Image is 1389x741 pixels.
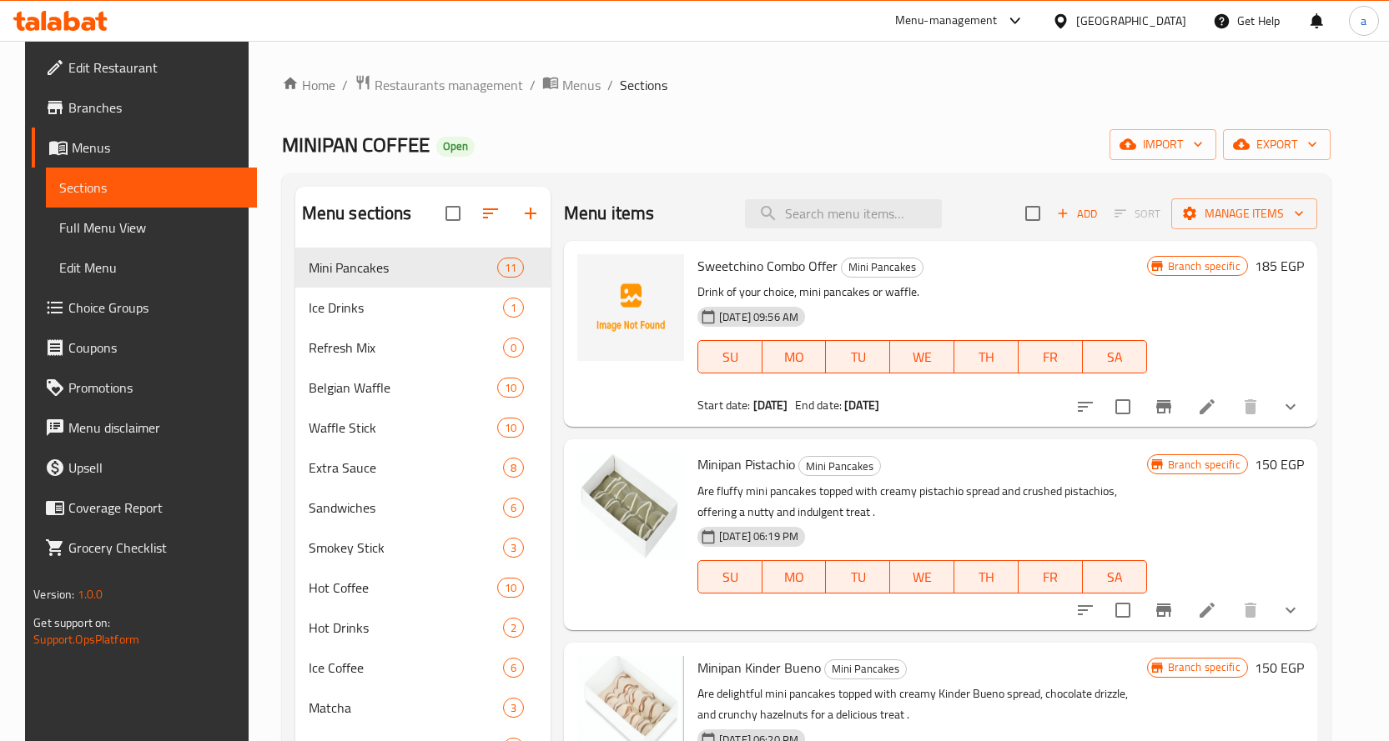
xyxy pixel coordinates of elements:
a: Full Menu View [46,208,257,248]
span: Refresh Mix [309,338,503,358]
button: FR [1019,340,1083,373]
span: Get support on: [33,612,110,633]
span: WE [897,345,948,369]
div: Mini Pancakes [798,456,881,476]
span: Grocery Checklist [68,538,244,558]
span: SU [705,565,756,589]
span: Full Menu View [59,218,244,238]
span: Mini Pancakes [825,659,906,678]
button: MO [762,340,827,373]
span: Mini Pancakes [309,258,497,278]
button: TH [954,340,1019,373]
span: WE [897,565,948,589]
span: Menus [72,138,244,158]
div: Ice Drinks [309,298,503,318]
p: Are fluffy mini pancakes topped with creamy pistachio spread and crushed pistachios, offering a n... [697,481,1147,523]
button: delete [1230,387,1271,427]
div: items [497,578,524,598]
span: Sandwiches [309,498,503,518]
button: Add [1050,201,1104,227]
span: Coupons [68,338,244,358]
span: Promotions [68,378,244,398]
div: Sandwiches6 [295,488,551,528]
span: Mini Pancakes [799,457,880,476]
span: Sort sections [471,193,511,233]
div: Mini Pancakes [841,258,923,278]
span: Coverage Report [68,498,244,518]
div: Belgian Waffle10 [295,368,551,408]
span: TU [833,345,883,369]
button: Manage items [1171,198,1317,229]
span: 6 [504,660,523,676]
button: SA [1083,340,1147,373]
span: MO [769,345,820,369]
a: Promotions [32,368,257,408]
span: 10 [498,380,523,396]
span: 10 [498,580,523,596]
div: Hot Coffee10 [295,568,551,608]
h2: Menu sections [302,201,412,226]
button: export [1223,129,1331,160]
button: TU [826,560,890,593]
span: SA [1090,345,1140,369]
div: Waffle Stick [309,418,497,438]
span: 3 [504,540,523,556]
div: Waffle Stick10 [295,408,551,448]
span: 8 [504,460,523,476]
button: delete [1230,590,1271,630]
div: [GEOGRAPHIC_DATA] [1076,12,1186,30]
span: FR [1025,345,1076,369]
span: Open [436,139,475,153]
button: Add section [511,193,551,233]
a: Support.OpsPlatform [33,628,139,650]
span: Smokey Stick [309,538,503,558]
span: 6 [504,500,523,516]
div: Menu-management [895,11,998,31]
a: Coverage Report [32,488,257,528]
div: items [503,298,524,318]
h2: Menu items [564,201,655,226]
li: / [530,75,536,95]
span: Belgian Waffle [309,378,497,398]
span: Sections [59,178,244,198]
b: [DATE] [844,394,879,416]
div: Ice Drinks1 [295,288,551,328]
div: Open [436,137,475,157]
a: Edit Restaurant [32,48,257,88]
button: TH [954,560,1019,593]
span: Branch specific [1161,457,1247,473]
span: Matcha [309,698,503,718]
button: WE [890,340,954,373]
input: search [745,199,942,228]
button: FR [1019,560,1083,593]
a: Branches [32,88,257,128]
a: Edit menu item [1197,397,1217,417]
span: Select section [1015,196,1050,231]
a: Edit menu item [1197,600,1217,620]
img: Minipan Pistachio [577,453,684,559]
span: FR [1025,565,1076,589]
span: Minipan Kinder Bueno [697,655,821,680]
span: 0 [504,340,523,356]
span: [DATE] 09:56 AM [712,309,805,325]
span: 1.0.0 [78,583,103,605]
span: Ice Coffee [309,658,503,678]
span: 11 [498,260,523,276]
li: / [607,75,613,95]
button: sort-choices [1065,590,1105,630]
span: End date: [795,394,842,416]
div: Matcha3 [295,688,551,728]
span: Sweetchino Combo Offer [697,253,838,278]
span: Manage items [1185,203,1304,224]
button: Branch-specific-item [1144,590,1184,630]
span: Branch specific [1161,258,1247,274]
a: Home [282,75,335,95]
a: Choice Groups [32,288,257,328]
span: Extra Sauce [309,458,503,478]
span: Add item [1050,201,1104,227]
span: 2 [504,620,523,636]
